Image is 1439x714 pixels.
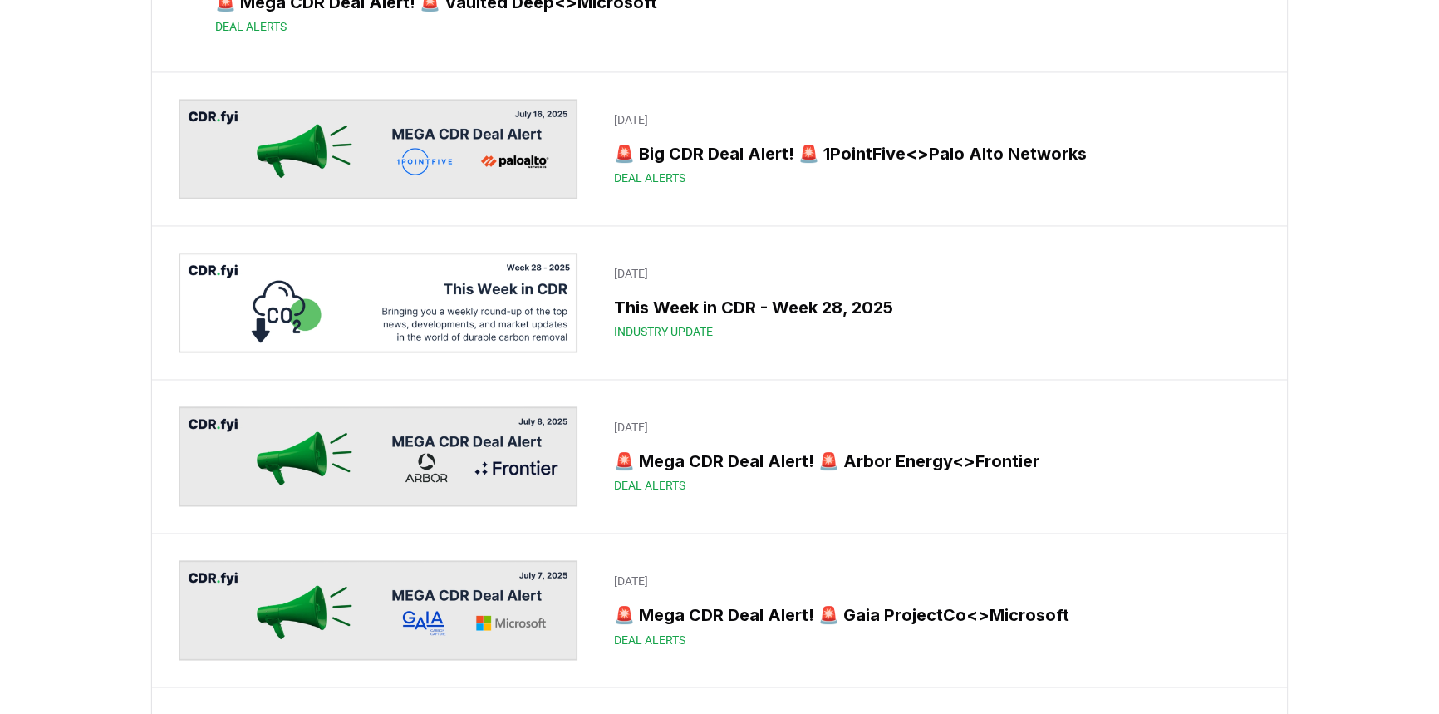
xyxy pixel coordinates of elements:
[614,603,1250,628] h3: 🚨 Mega CDR Deal Alert! 🚨 Gaia ProjectCo<>Microsoft
[179,99,577,199] img: 🚨 Big CDR Deal Alert! 🚨 1PointFive<>Palo Alto Networks blog post image
[614,449,1250,474] h3: 🚨 Mega CDR Deal Alert! 🚨 Arbor Energy<>Frontier
[614,631,685,648] span: Deal Alerts
[614,170,685,186] span: Deal Alerts
[179,253,577,352] img: This Week in CDR - Week 28, 2025 blog post image
[614,111,1250,128] p: [DATE]
[604,563,1260,657] a: [DATE]🚨 Mega CDR Deal Alert! 🚨 Gaia ProjectCo<>MicrosoftDeal Alerts
[614,295,1250,320] h3: This Week in CDR - Week 28, 2025
[614,323,713,340] span: Industry Update
[604,255,1260,350] a: [DATE]This Week in CDR - Week 28, 2025Industry Update
[614,573,1250,589] p: [DATE]
[215,18,287,35] span: Deal Alerts
[604,409,1260,504] a: [DATE]🚨 Mega CDR Deal Alert! 🚨 Arbor Energy<>FrontierDeal Alerts
[604,101,1260,196] a: [DATE]🚨 Big CDR Deal Alert! 🚨 1PointFive<>Palo Alto NetworksDeal Alerts
[614,265,1250,282] p: [DATE]
[614,141,1250,166] h3: 🚨 Big CDR Deal Alert! 🚨 1PointFive<>Palo Alto Networks
[614,477,685,494] span: Deal Alerts
[179,406,577,506] img: 🚨 Mega CDR Deal Alert! 🚨 Arbor Energy<>Frontier blog post image
[614,419,1250,436] p: [DATE]
[179,560,577,660] img: 🚨 Mega CDR Deal Alert! 🚨 Gaia ProjectCo<>Microsoft blog post image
